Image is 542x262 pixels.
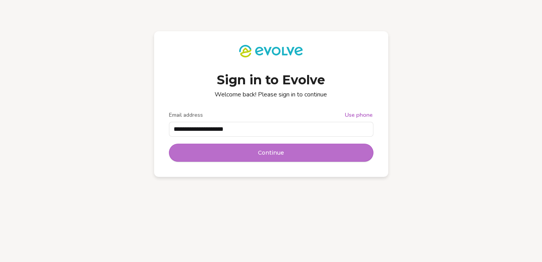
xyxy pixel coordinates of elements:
[169,71,373,89] h1: Sign in to Evolve
[169,111,203,119] label: Email address
[169,144,373,161] button: Continue
[169,90,373,99] p: Welcome back! Please sign in to continue
[258,149,284,157] span: Continue
[239,45,303,57] img: Evolve
[345,111,373,119] a: Use phone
